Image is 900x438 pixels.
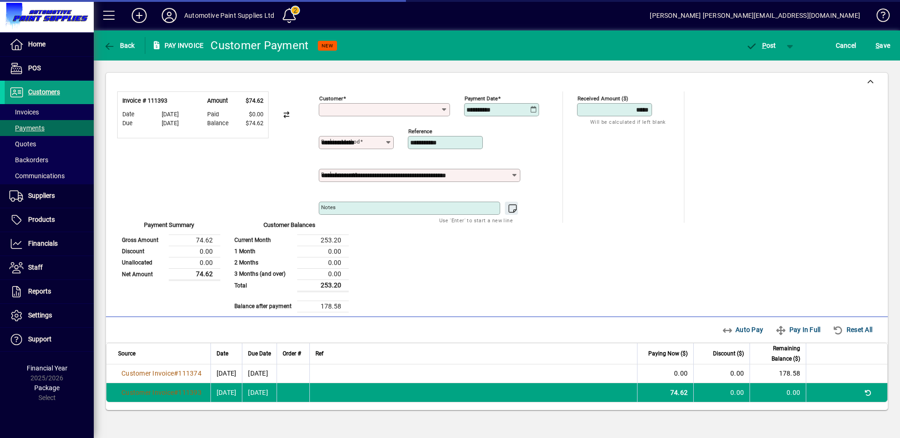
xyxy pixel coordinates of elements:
mat-label: Customer [319,95,343,102]
span: ost [746,42,776,49]
a: Financials [5,232,94,256]
button: Back [101,37,137,54]
button: Reset All [829,321,876,338]
span: Quotes [9,140,36,148]
span: Order # [283,348,301,359]
span: 0.00 [730,389,744,396]
mat-label: Notes [321,204,336,211]
div: Automotive Paint Supplies Ltd [184,8,274,23]
span: 0.00 [787,389,800,396]
td: Net Amount [117,268,169,280]
span: Customer Invoice [121,389,174,396]
mat-hint: Will be calculated if left blank [590,116,666,127]
span: 0.00 [730,370,744,377]
span: Due Date [248,348,271,359]
td: [DATE] [242,383,277,402]
div: Payment Summary [117,220,220,234]
span: Financials [28,240,58,247]
div: Customer Balances [230,220,349,234]
span: $74.62 [246,119,263,128]
td: 74.62 [169,268,220,280]
span: Balance [207,119,229,128]
td: Current Month [230,234,297,246]
span: Reset All [832,322,872,337]
div: Customer Payment [210,38,308,53]
a: Customer Invoice#111393 [118,387,205,398]
div: Pay Invoice [145,38,204,53]
td: Total [230,279,297,291]
button: Post [741,37,781,54]
span: ave [876,38,890,53]
span: Home [28,40,45,48]
td: Gross Amount [117,234,169,246]
span: Due [122,119,133,128]
button: Auto Pay [718,321,767,338]
span: [DATE] [162,119,179,128]
a: Invoices [5,104,94,120]
span: Support [28,335,52,343]
span: 111374 [178,370,202,377]
span: $74.62 [246,97,263,106]
mat-label: Received Amount ($) [577,95,628,102]
a: Products [5,208,94,232]
span: S [876,42,879,49]
span: 74.62 [670,389,688,396]
td: 0.00 [297,246,349,257]
button: Pay In Full [772,321,824,338]
span: [DATE] [217,389,237,396]
td: Unallocated [117,257,169,268]
td: 74.62 [169,234,220,246]
td: 2 Months [230,257,297,268]
td: 0.00 [169,246,220,257]
span: Suppliers [28,192,55,199]
button: Profile [154,7,184,24]
a: Backorders [5,152,94,168]
a: Knowledge Base [870,2,888,32]
a: Reports [5,280,94,303]
mat-label: Bank Account [321,171,354,178]
a: Payments [5,120,94,136]
span: Settings [28,311,52,319]
app-page-summary-card: Payment Summary [117,223,220,281]
span: $0.00 [249,110,263,119]
span: 0.00 [674,370,688,377]
span: Back [104,42,135,49]
mat-label: Payment Date [465,95,498,102]
span: Pay In Full [775,322,820,337]
button: Cancel [833,37,859,54]
div: Invoice # 111393 [122,97,179,106]
td: 178.58 [297,301,349,312]
a: Settings [5,304,94,327]
a: Communications [5,168,94,184]
span: NEW [322,43,333,49]
td: 0.00 [297,268,349,279]
a: POS [5,57,94,80]
a: Staff [5,256,94,279]
td: Discount [117,246,169,257]
td: 1 Month [230,246,297,257]
td: 253.20 [297,234,349,246]
span: Package [34,384,60,392]
a: Home [5,33,94,56]
td: 253.20 [297,279,349,291]
td: 0.00 [169,257,220,268]
td: Balance after payment [230,301,297,312]
span: Paid [207,110,219,119]
mat-label: Banking method [321,138,360,145]
a: Quotes [5,136,94,152]
td: 3 Months (and over) [230,268,297,279]
span: Communications [9,172,65,180]
span: Cancel [836,38,856,53]
span: # [174,389,178,396]
a: Support [5,328,94,351]
app-page-header-button: Back [94,37,145,54]
span: Staff [28,264,43,271]
span: Amount [207,97,228,106]
span: 178.58 [779,370,801,377]
span: Date [122,110,135,119]
span: Source [118,348,135,359]
span: Customer Invoice [121,370,174,377]
span: Products [28,216,55,223]
span: Reports [28,287,51,295]
a: Customer Invoice#111374 [118,368,205,378]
